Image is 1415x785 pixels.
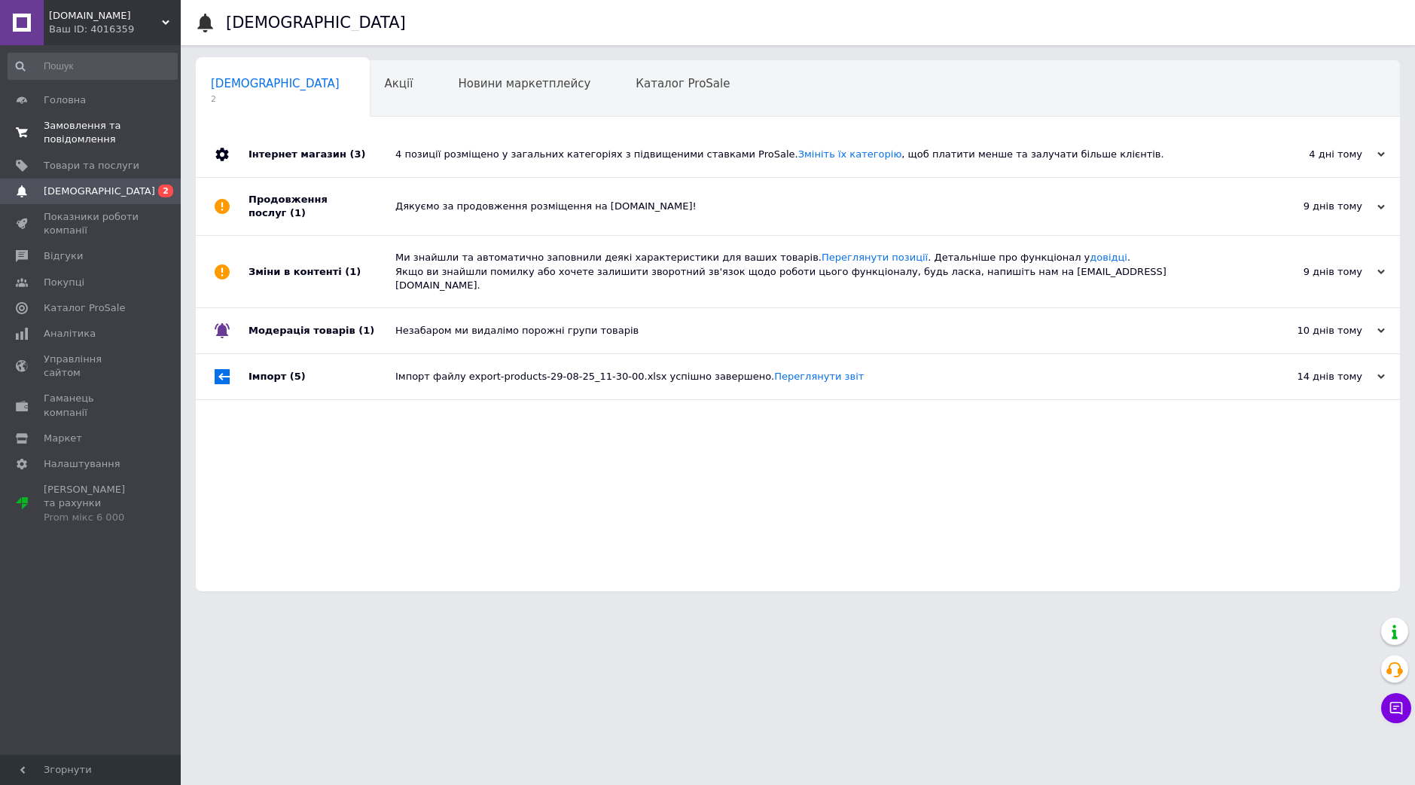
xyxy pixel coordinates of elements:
[395,324,1234,338] div: Незабаром ми видалімо порожні групи товарів
[44,483,139,524] span: [PERSON_NAME] та рахунки
[290,371,306,382] span: (5)
[395,370,1234,383] div: Імпорт файлу export-products-29-08-25_11-30-00.xlsx успішно завершено.
[8,53,178,80] input: Пошук
[211,77,340,90] span: [DEMOGRAPHIC_DATA]
[1381,693,1411,723] button: Чат з покупцем
[44,210,139,237] span: Показники роботи компанії
[44,327,96,341] span: Аналітика
[44,511,139,524] div: Prom мікс 6 000
[1090,252,1127,263] a: довідці
[44,353,139,380] span: Управління сайтом
[358,325,374,336] span: (1)
[44,185,155,198] span: [DEMOGRAPHIC_DATA]
[226,14,406,32] h1: [DEMOGRAPHIC_DATA]
[49,9,162,23] span: premium24.net.ua
[798,148,902,160] a: Змініть їх категорію
[249,354,395,399] div: Імпорт
[458,77,590,90] span: Новини маркетплейсу
[249,308,395,353] div: Модерація товарів
[1234,265,1385,279] div: 9 днів тому
[822,252,928,263] a: Переглянути позиції
[636,77,730,90] span: Каталог ProSale
[249,236,395,307] div: Зміни в контенті
[1234,148,1385,161] div: 4 дні тому
[211,93,340,105] span: 2
[395,148,1234,161] div: 4 позиції розміщено у загальних категоріях з підвищеними ставками ProSale. , щоб платити менше та...
[44,119,139,146] span: Замовлення та повідомлення
[385,77,413,90] span: Акції
[290,207,306,218] span: (1)
[249,178,395,235] div: Продовження послуг
[44,249,83,263] span: Відгуки
[249,132,395,177] div: Інтернет магазин
[349,148,365,160] span: (3)
[44,457,120,471] span: Налаштування
[44,392,139,419] span: Гаманець компанії
[1234,370,1385,383] div: 14 днів тому
[44,159,139,173] span: Товари та послуги
[774,371,864,382] a: Переглянути звіт
[44,432,82,445] span: Маркет
[395,200,1234,213] div: Дякуємо за продовження розміщення на [DOMAIN_NAME]!
[395,251,1234,292] div: Ми знайшли та автоматично заповнили деякі характеристики для ваших товарів. . Детальніше про функ...
[1234,324,1385,338] div: 10 днів тому
[44,276,84,289] span: Покупці
[49,23,181,36] div: Ваш ID: 4016359
[44,93,86,107] span: Головна
[1234,200,1385,213] div: 9 днів тому
[44,301,125,315] span: Каталог ProSale
[345,266,361,277] span: (1)
[158,185,173,197] span: 2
